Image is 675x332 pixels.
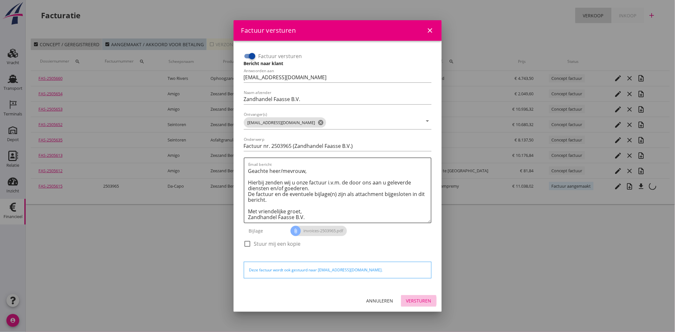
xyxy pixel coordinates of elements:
span: [EMAIL_ADDRESS][DOMAIN_NAME] [244,117,326,128]
button: Annuleren [361,295,399,307]
label: Factuur versturen [259,53,302,59]
span: invoices-2503965.pdf [291,226,347,236]
i: arrow_drop_down [424,117,432,125]
button: Versturen [401,295,437,307]
textarea: Email bericht [248,166,431,223]
div: Versturen [406,297,432,304]
div: Deze factuur wordt ook gestuurd naar [EMAIL_ADDRESS][DOMAIN_NAME]. [249,267,426,273]
input: Antwoorden aan [244,72,432,82]
input: Naam afzender [244,94,432,104]
h3: Bericht naar klant [244,60,432,67]
div: Factuur versturen [241,26,296,35]
div: Annuleren [366,297,393,304]
i: cancel [318,119,324,126]
input: Onderwerp [244,141,432,151]
i: attach_file [291,226,301,236]
label: Stuur mij een kopie [254,241,301,247]
i: close [426,27,434,34]
div: Bijlage [244,223,291,239]
input: Ontvanger(s) [327,117,423,128]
